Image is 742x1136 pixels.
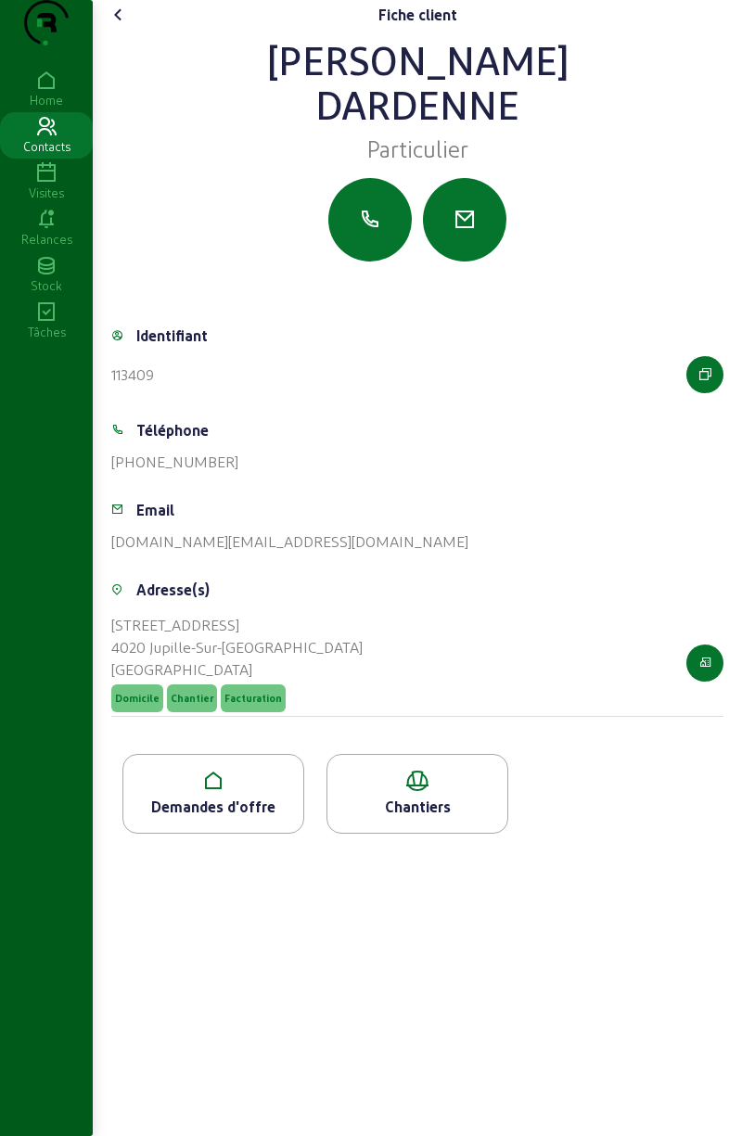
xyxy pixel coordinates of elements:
div: [GEOGRAPHIC_DATA] [111,658,363,681]
div: Demandes d'offre [123,796,303,818]
div: Adresse(s) [136,579,210,601]
div: Particulier [111,134,723,163]
span: Chantier [171,692,213,705]
div: Email [136,499,174,521]
div: [PERSON_NAME] [111,37,723,82]
span: Domicile [115,692,160,705]
div: Identifiant [136,325,208,347]
div: Chantiers [327,796,507,818]
div: 4020 Jupille-Sur-[GEOGRAPHIC_DATA] [111,636,363,658]
span: Facturation [224,692,282,705]
div: Fiche client [378,4,457,26]
div: DARDENNE [111,82,723,126]
div: [DOMAIN_NAME][EMAIL_ADDRESS][DOMAIN_NAME] [111,530,468,553]
div: Téléphone [136,419,209,441]
div: [PHONE_NUMBER] [111,451,238,473]
div: [STREET_ADDRESS] [111,614,363,636]
div: 113409 [111,364,154,386]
